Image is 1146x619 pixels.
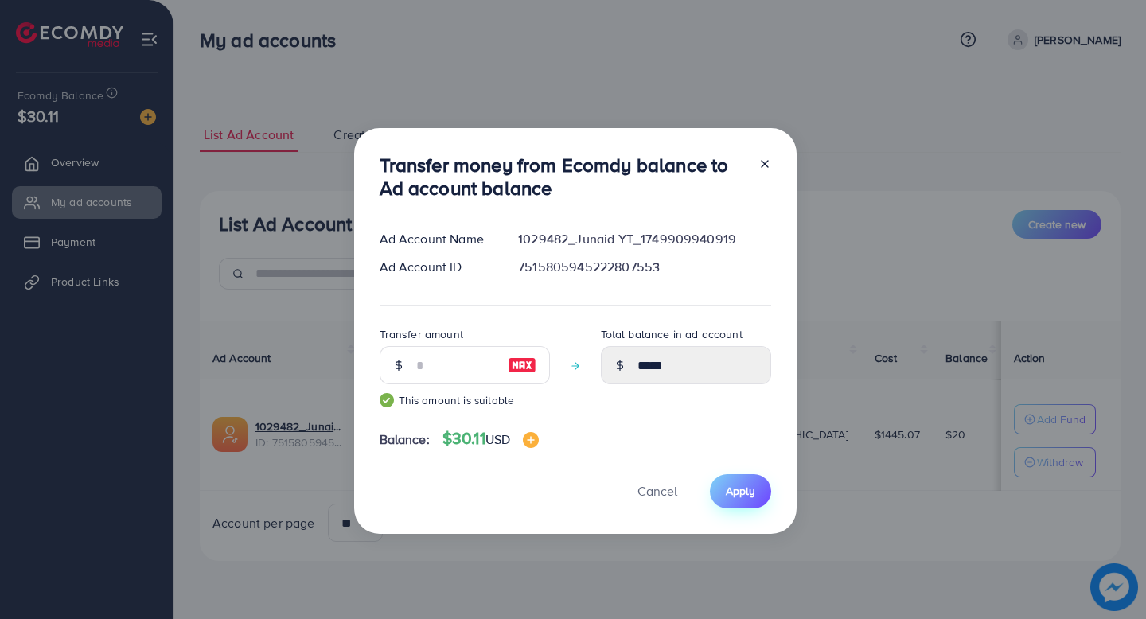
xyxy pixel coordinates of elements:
div: 1029482_Junaid YT_1749909940919 [505,230,783,248]
label: Total balance in ad account [601,326,743,342]
h3: Transfer money from Ecomdy balance to Ad account balance [380,154,746,200]
div: Ad Account ID [367,258,506,276]
small: This amount is suitable [380,392,550,408]
h4: $30.11 [442,429,539,449]
span: Cancel [637,482,677,500]
button: Apply [710,474,771,508]
label: Transfer amount [380,326,463,342]
span: Apply [726,483,755,499]
div: Ad Account Name [367,230,506,248]
img: image [523,432,539,448]
img: image [508,356,536,375]
span: Balance: [380,430,430,449]
div: 7515805945222807553 [505,258,783,276]
button: Cancel [618,474,697,508]
img: guide [380,393,394,407]
span: USD [485,430,510,448]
